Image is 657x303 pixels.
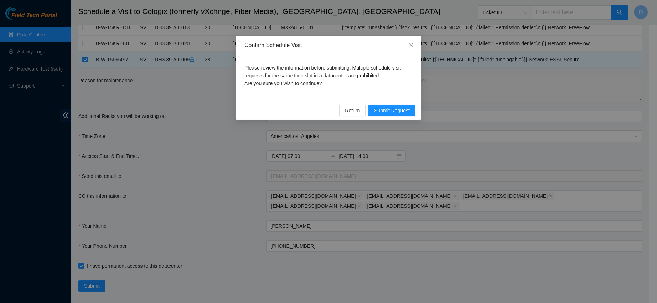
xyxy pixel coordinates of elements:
[244,64,413,87] p: Please review the information before submitting. Multiple schedule visit requests for the same ti...
[244,41,413,49] div: Confirm Schedule Visit
[374,107,410,114] span: Submit Request
[408,42,414,48] span: close
[401,36,421,56] button: Close
[368,105,415,116] button: Submit Request
[339,105,366,116] button: Return
[345,107,360,114] span: Return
